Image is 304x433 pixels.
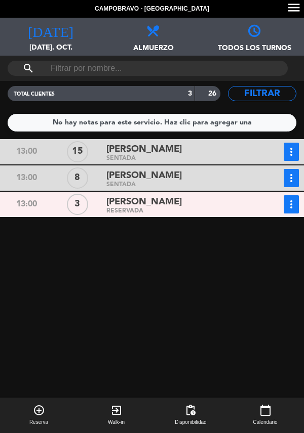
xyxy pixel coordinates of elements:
[284,143,299,161] button: more_vert
[1,195,52,213] div: 13:00
[67,141,88,162] div: 15
[259,404,272,416] i: calendar_today
[188,90,192,97] strong: 3
[285,198,297,210] i: more_vert
[110,404,123,416] i: exit_to_app
[106,168,182,183] span: [PERSON_NAME]
[50,61,246,76] input: Filtrar por nombre...
[1,169,52,187] div: 13:00
[108,418,125,426] span: Walk-in
[28,23,73,37] i: [DATE]
[285,146,297,158] i: more_vert
[226,398,304,433] button: calendar_todayCalendario
[33,404,45,416] i: add_circle_outline
[67,194,88,215] div: 3
[106,209,252,213] div: RESERVADA
[67,167,88,189] div: 8
[1,143,52,161] div: 13:00
[106,156,252,161] div: SENTADA
[106,195,182,209] span: [PERSON_NAME]
[184,404,197,416] span: pending_actions
[106,183,252,187] div: SENTADA
[285,172,297,184] i: more_vert
[53,117,252,128] div: No hay notas para este servicio. Haz clic para agregar una
[29,418,48,426] span: Reserva
[78,398,155,433] button: exit_to_appWalk-in
[106,142,182,157] span: [PERSON_NAME]
[208,90,218,97] strong: 26
[14,92,55,97] span: TOTAL CLIENTES
[95,4,209,14] span: Campobravo - [GEOGRAPHIC_DATA]
[284,195,299,213] button: more_vert
[253,418,277,426] span: Calendario
[22,62,34,74] i: search
[284,169,299,187] button: more_vert
[228,86,296,101] button: Filtrar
